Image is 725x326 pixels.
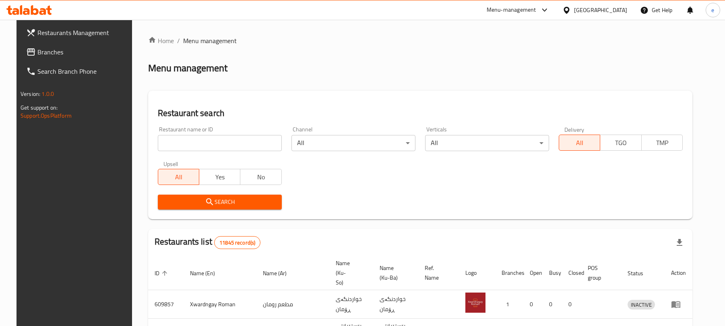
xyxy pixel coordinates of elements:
[459,256,495,290] th: Logo
[329,290,373,319] td: خواردنگەی ڕۆمان
[20,42,138,62] a: Branches
[158,107,683,119] h2: Restaurant search
[628,300,655,309] div: INACTIVE
[20,62,138,81] a: Search Branch Phone
[163,161,178,166] label: Upsell
[155,268,170,278] span: ID
[184,290,256,319] td: Xwardngay Roman
[336,258,364,287] span: Name (Ku-So)
[380,263,409,282] span: Name (Ku-Ba)
[665,256,692,290] th: Action
[214,236,260,249] div: Total records count
[263,268,297,278] span: Name (Ar)
[244,171,278,183] span: No
[256,290,329,319] td: مطعم رومان
[148,36,692,46] nav: breadcrumb
[543,290,562,319] td: 0
[562,290,581,319] td: 0
[155,236,261,249] h2: Restaurants list
[628,268,654,278] span: Status
[215,239,260,247] span: 11845 record(s)
[562,256,581,290] th: Closed
[148,36,174,46] a: Home
[202,171,237,183] span: Yes
[148,290,184,319] td: 609857
[523,256,543,290] th: Open
[158,195,282,210] button: Search
[20,23,138,42] a: Restaurants Management
[199,169,240,185] button: Yes
[37,47,131,57] span: Branches
[161,171,196,183] span: All
[37,66,131,76] span: Search Branch Phone
[291,135,415,151] div: All
[588,263,611,282] span: POS group
[158,169,199,185] button: All
[21,110,72,121] a: Support.OpsPlatform
[425,263,449,282] span: Ref. Name
[190,268,225,278] span: Name (En)
[158,135,282,151] input: Search for restaurant name or ID..
[559,135,600,151] button: All
[603,137,638,149] span: TGO
[671,299,686,309] div: Menu
[164,197,275,207] span: Search
[711,6,714,15] span: e
[21,89,40,99] span: Version:
[523,290,543,319] td: 0
[183,36,237,46] span: Menu management
[574,6,627,15] div: [GEOGRAPHIC_DATA]
[495,290,523,319] td: 1
[645,137,680,149] span: TMP
[21,102,58,113] span: Get support on:
[628,300,655,309] span: INACTIVE
[562,137,597,149] span: All
[641,135,683,151] button: TMP
[600,135,641,151] button: TGO
[487,5,536,15] div: Menu-management
[465,293,485,313] img: Xwardngay Roman
[425,135,549,151] div: All
[373,290,418,319] td: خواردنگەی ڕۆمان
[41,89,54,99] span: 1.0.0
[37,28,131,37] span: Restaurants Management
[177,36,180,46] li: /
[495,256,523,290] th: Branches
[564,127,585,132] label: Delivery
[543,256,562,290] th: Busy
[148,62,227,75] h2: Menu management
[670,233,689,252] div: Export file
[240,169,281,185] button: No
